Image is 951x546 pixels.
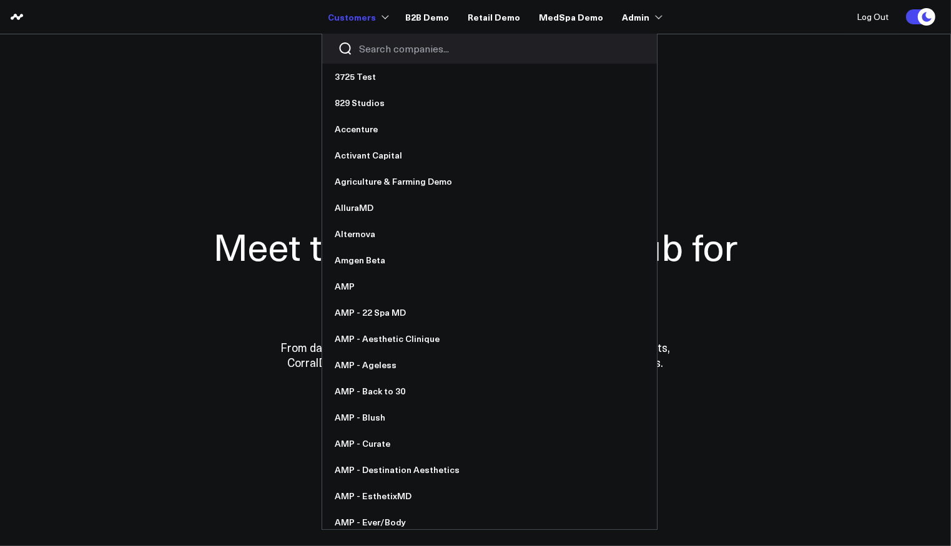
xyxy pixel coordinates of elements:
a: AMP [322,273,657,300]
a: Alternova [322,221,657,247]
a: AMP - Ageless [322,352,657,378]
a: Admin [622,6,660,28]
a: Retail Demo [468,6,520,28]
a: Amgen Beta [322,247,657,273]
a: AMP - Destination Aesthetics [322,457,657,483]
a: AMP - 22 Spa MD [322,300,657,326]
input: Search companies input [359,42,641,56]
a: AMP - Curate [322,431,657,457]
h1: Meet the all-in-one data hub for ambitious teams [170,223,782,315]
a: MedSpa Demo [539,6,603,28]
a: AlluraMD [322,195,657,221]
a: 829 Studios [322,90,657,116]
button: Search companies button [338,41,353,56]
a: Customers [328,6,387,28]
a: AMP - Back to 30 [322,378,657,404]
a: AMP - EsthetixMD [322,483,657,509]
a: Activant Capital [322,142,657,168]
a: Accenture [322,116,657,142]
a: AMP - Blush [322,404,657,431]
a: AMP - Aesthetic Clinique [322,326,657,352]
a: B2B Demo [405,6,449,28]
a: AMP - Ever/Body [322,509,657,535]
p: From data cleansing and integration to personalized dashboards and insights, CorralData automates... [254,340,697,370]
a: 3725 Test [322,64,657,90]
a: Agriculture & Farming Demo [322,168,657,195]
